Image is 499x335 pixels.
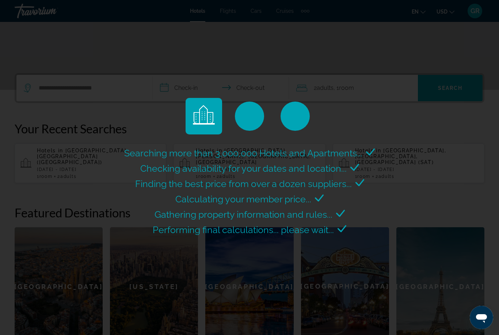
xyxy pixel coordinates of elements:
[175,194,311,205] span: Calculating your member price...
[135,178,352,189] span: Finding the best price from over a dozen suppliers...
[155,209,332,220] span: Gathering property information and rules...
[140,163,347,174] span: Checking availability for your dates and location...
[153,224,334,235] span: Performing final calculations... please wait...
[124,148,362,159] span: Searching more than 3,000,000 Hotels and Apartments...
[470,306,493,329] iframe: Button to launch messaging window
